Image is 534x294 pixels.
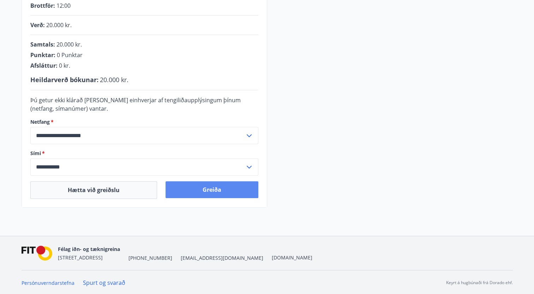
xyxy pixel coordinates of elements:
[22,280,74,286] a: Persónuverndarstefna
[57,51,83,59] span: 0 Punktar
[30,75,98,84] span: Heildarverð bókunar :
[30,21,45,29] span: Verð :
[58,254,103,261] span: [STREET_ADDRESS]
[100,75,128,84] span: 20.000 kr.
[22,246,53,261] img: FPQVkF9lTnNbbaRSFyT17YYeljoOGk5m51IhT0bO.png
[30,181,157,199] button: Hætta við greiðslu
[272,254,312,261] a: [DOMAIN_NAME]
[181,255,263,262] span: [EMAIL_ADDRESS][DOMAIN_NAME]
[128,255,172,262] span: [PHONE_NUMBER]
[446,280,513,286] p: Keyrt á hugbúnaði frá Dorado ehf.
[83,279,125,287] a: Spurt og svarað
[30,2,55,10] span: Brottför :
[30,62,58,69] span: Afsláttur :
[56,41,82,48] span: 20.000 kr.
[30,51,55,59] span: Punktar :
[166,181,258,198] button: Greiða
[30,96,241,112] span: Þú getur ekki klárað [PERSON_NAME] einhverjar af tengiliðaupplýsingum þínum (netfang, símanúmer) ...
[46,21,72,29] span: 20.000 kr.
[59,62,70,69] span: 0 kr.
[56,2,71,10] span: 12:00
[58,246,120,252] span: Félag iðn- og tæknigreina
[30,118,258,125] label: Netfang
[30,41,55,48] span: Samtals :
[30,150,258,157] label: Sími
